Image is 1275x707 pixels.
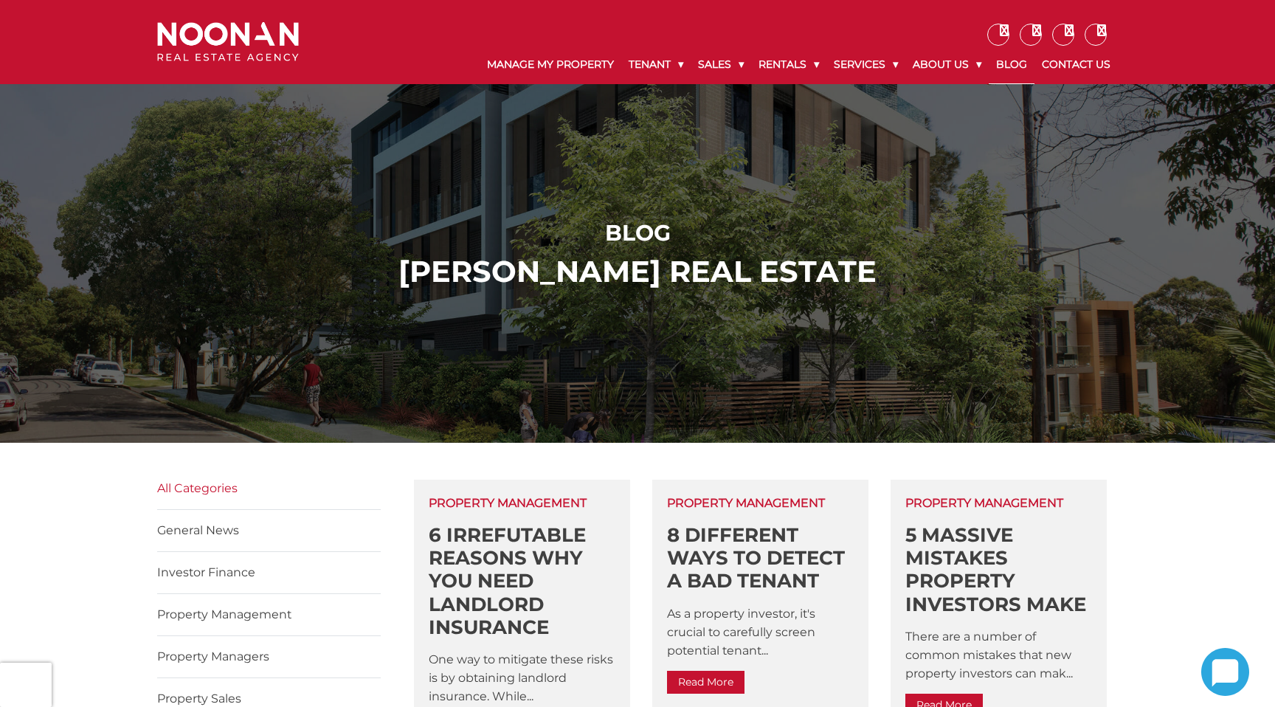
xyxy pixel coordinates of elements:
[157,22,299,61] img: Noonan Real Estate Agency
[905,46,989,83] a: About Us
[667,607,815,658] span: As a property investor, it's crucial to carefully screen potential tenant...
[157,692,241,706] a: Property Sales
[429,652,613,703] span: One way to mitigate these risks is by obtaining landlord insurance. While...
[157,649,269,663] a: Property Managers
[691,46,751,83] a: Sales
[157,481,238,495] a: All Categories
[667,671,744,694] a: Read More
[905,630,1073,680] span: There are a number of common mistakes that new property investors can mak...
[751,46,826,83] a: Rentals
[905,494,1063,512] span: Property Management
[157,523,239,537] a: General News
[480,46,621,83] a: Manage My Property
[621,46,691,83] a: Tenant
[429,524,615,639] h2: 6 Irrefutable Reasons Why You Need Landlord Insurance
[429,494,587,512] span: Property Management
[667,494,825,512] span: Property Management
[905,524,1092,616] h2: 5 Massive Mistakes Property Investors Make
[157,607,291,621] a: Property Management
[667,524,854,593] h2: 8 Different Ways to Detect a Bad Tenant
[157,565,255,579] a: Investor Finance
[161,220,1115,246] h1: Blog
[1034,46,1118,83] a: Contact Us
[161,254,1115,289] h2: [PERSON_NAME] ReaL Estate
[826,46,905,83] a: Services
[989,46,1034,84] a: Blog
